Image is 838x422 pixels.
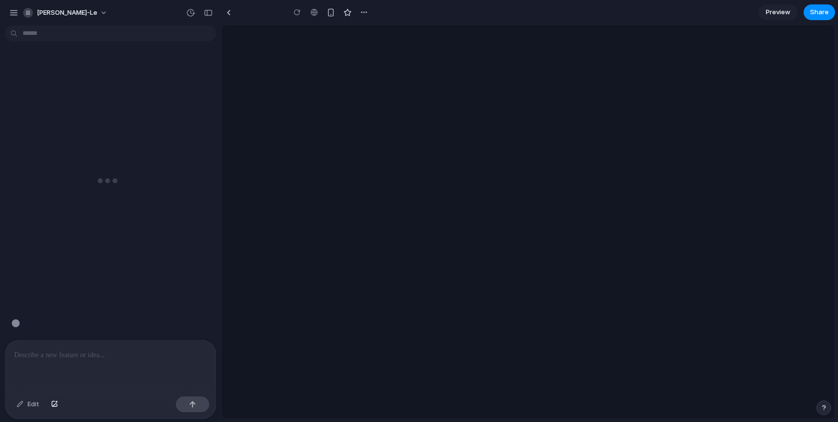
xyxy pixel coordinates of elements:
span: Preview [766,7,790,17]
span: [PERSON_NAME]-le [37,8,97,18]
span: Share [810,7,829,17]
button: [PERSON_NAME]-le [19,5,112,21]
button: Share [804,4,835,20]
a: Preview [758,4,798,20]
